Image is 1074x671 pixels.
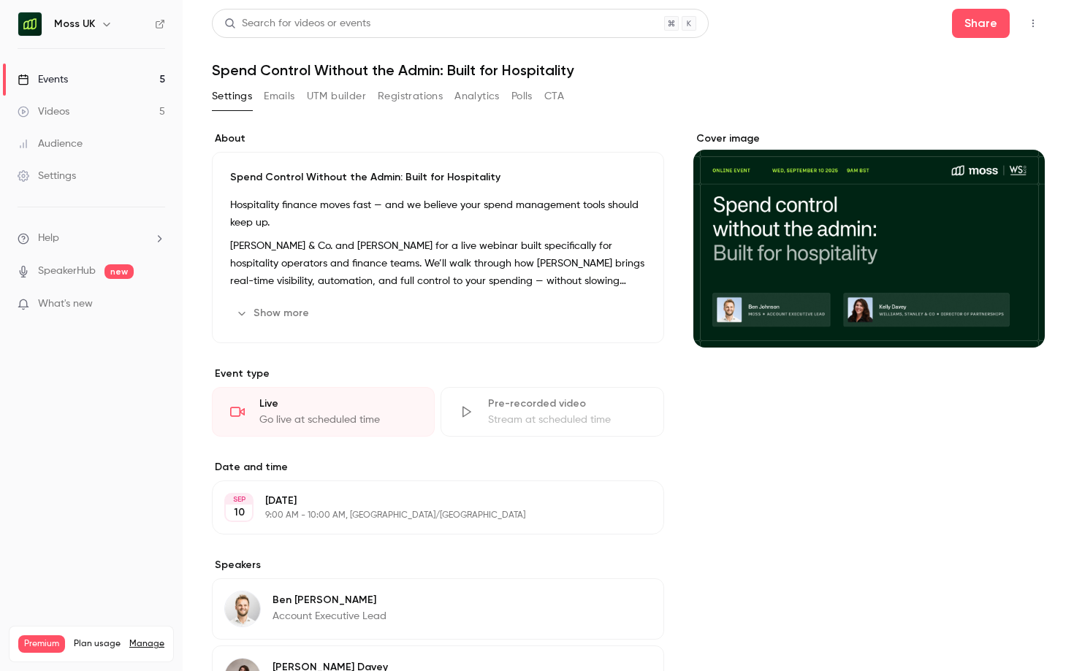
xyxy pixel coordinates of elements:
div: LiveGo live at scheduled time [212,387,435,437]
button: UTM builder [307,85,366,108]
div: Videos [18,104,69,119]
div: Ben JohnsonBen [PERSON_NAME]Account Executive Lead [212,578,664,640]
p: Hospitality finance moves fast — and we believe your spend management tools should keep up. [230,196,646,231]
li: help-dropdown-opener [18,231,165,246]
span: Plan usage [74,638,121,650]
button: CTA [544,85,564,108]
p: Account Executive Lead [273,609,386,624]
div: Pre-recorded video [488,396,645,411]
div: Search for videos or events [224,16,370,31]
a: SpeakerHub [38,264,96,279]
div: Pre-recorded videoStream at scheduled time [441,387,663,437]
span: new [104,264,134,279]
img: Ben Johnson [225,591,260,626]
p: 10 [234,505,245,520]
button: Settings [212,85,252,108]
span: What's new [38,296,93,312]
h6: Moss UK [54,17,95,31]
label: Speakers [212,558,664,572]
label: Date and time [212,460,664,475]
div: Audience [18,137,83,151]
span: Premium [18,635,65,653]
h1: Spend Control Without the Admin: Built for Hospitality [212,61,1045,79]
div: Go live at scheduled time [259,413,416,427]
button: Polls [511,85,533,108]
p: Ben [PERSON_NAME] [273,593,386,607]
img: Moss UK [18,12,42,36]
p: [PERSON_NAME] & Co. and [PERSON_NAME] for a live webinar built specifically for hospitality opera... [230,237,646,290]
p: Spend Control Without the Admin: Built for Hospitality [230,170,646,185]
button: Emails [264,85,294,108]
div: Live [259,396,416,411]
button: Registrations [378,85,443,108]
div: Events [18,72,68,87]
div: Stream at scheduled time [488,413,645,427]
a: Manage [129,638,164,650]
button: Share [952,9,1010,38]
div: Settings [18,169,76,183]
p: 9:00 AM - 10:00 AM, [GEOGRAPHIC_DATA]/[GEOGRAPHIC_DATA] [265,510,587,521]
label: Cover image [693,131,1045,146]
p: Event type [212,367,664,381]
p: [DATE] [265,494,587,508]
label: About [212,131,664,146]
section: Cover image [693,131,1045,348]
span: Help [38,231,59,246]
button: Show more [230,302,318,325]
button: Analytics [454,85,500,108]
div: SEP [226,494,252,505]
